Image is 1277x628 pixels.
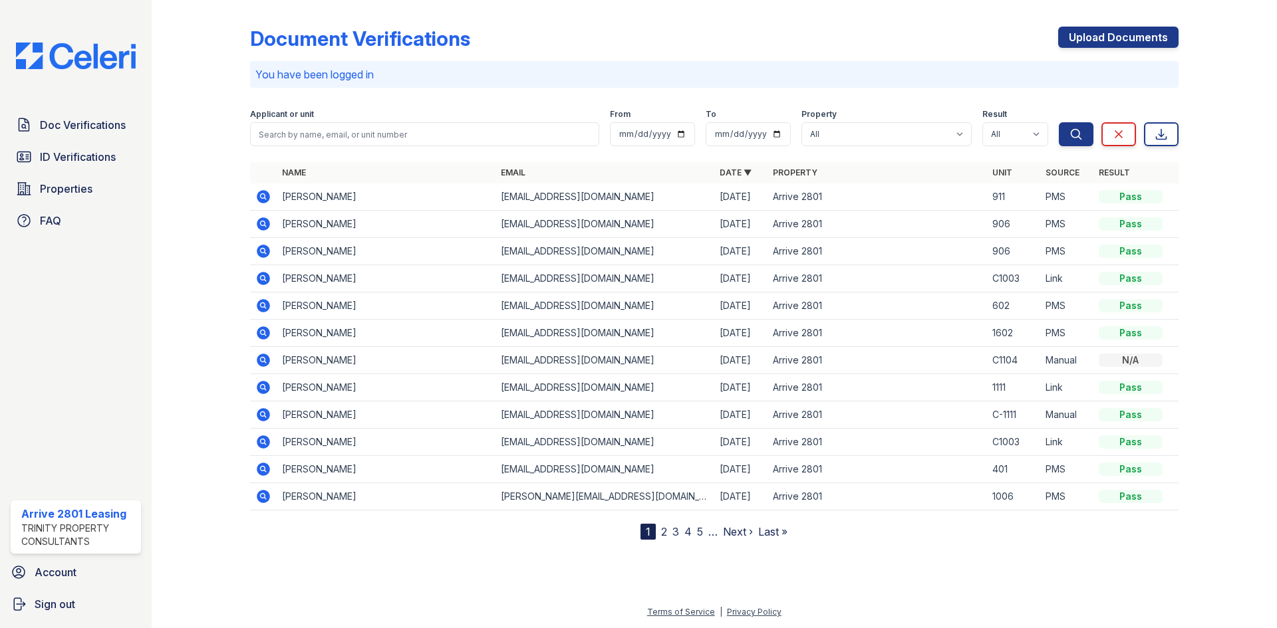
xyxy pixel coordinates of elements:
td: Arrive 2801 [768,347,986,374]
td: [EMAIL_ADDRESS][DOMAIN_NAME] [496,238,714,265]
a: Name [282,167,306,177]
td: [PERSON_NAME] [277,320,496,347]
td: [PERSON_NAME] [277,374,496,401]
td: [PERSON_NAME] [277,483,496,510]
a: Doc Verifications [11,112,141,138]
td: [EMAIL_ADDRESS][DOMAIN_NAME] [496,292,714,320]
td: PMS [1040,483,1093,510]
td: [PERSON_NAME][EMAIL_ADDRESS][DOMAIN_NAME] [496,483,714,510]
span: Account [35,564,76,580]
label: To [706,109,716,120]
td: Arrive 2801 [768,183,986,211]
a: Next › [723,525,753,538]
td: Manual [1040,401,1093,429]
td: 911 [987,183,1040,211]
td: [PERSON_NAME] [277,211,496,238]
a: ID Verifications [11,144,141,170]
td: [EMAIL_ADDRESS][DOMAIN_NAME] [496,183,714,211]
td: PMS [1040,211,1093,238]
td: Arrive 2801 [768,401,986,429]
div: Pass [1099,463,1163,476]
span: Sign out [35,596,75,612]
a: Source [1046,167,1079,177]
label: Result [982,109,1007,120]
div: Pass [1099,217,1163,231]
a: Upload Documents [1058,27,1179,48]
p: You have been logged in [255,66,1173,82]
div: Arrive 2801 Leasing [21,506,136,522]
label: Property [801,109,837,120]
td: [DATE] [714,347,768,374]
td: [DATE] [714,183,768,211]
a: 5 [697,525,703,538]
td: 1111 [987,374,1040,401]
a: 2 [661,525,667,538]
a: Result [1099,167,1130,177]
span: Properties [40,181,92,197]
div: Pass [1099,299,1163,312]
td: [EMAIL_ADDRESS][DOMAIN_NAME] [496,429,714,456]
a: Account [5,559,146,585]
div: Pass [1099,190,1163,203]
td: [PERSON_NAME] [277,183,496,211]
td: [DATE] [714,320,768,347]
a: Property [773,167,817,177]
div: Pass [1099,381,1163,394]
td: Arrive 2801 [768,429,986,456]
td: [DATE] [714,374,768,401]
a: FAQ [11,207,141,234]
div: Trinity Property Consultants [21,522,136,548]
div: Pass [1099,245,1163,258]
td: Link [1040,265,1093,292]
a: Terms of Service [647,607,715,617]
span: Doc Verifications [40,117,126,133]
td: [DATE] [714,456,768,483]
td: 1006 [987,483,1040,510]
td: C-1111 [987,401,1040,429]
td: [DATE] [714,429,768,456]
td: C1003 [987,429,1040,456]
img: CE_Logo_Blue-a8612792a0a2168367f1c8372b55b34899dd931a85d93a1a3d3e32e68fde9ad4.png [5,43,146,69]
a: Sign out [5,591,146,617]
a: Last » [758,525,787,538]
td: Arrive 2801 [768,320,986,347]
td: [EMAIL_ADDRESS][DOMAIN_NAME] [496,456,714,483]
td: [EMAIL_ADDRESS][DOMAIN_NAME] [496,211,714,238]
td: [DATE] [714,265,768,292]
div: N/A [1099,354,1163,367]
div: | [720,607,722,617]
td: [PERSON_NAME] [277,401,496,429]
td: 602 [987,292,1040,320]
td: PMS [1040,183,1093,211]
td: Link [1040,374,1093,401]
td: [DATE] [714,401,768,429]
td: C1104 [987,347,1040,374]
td: [PERSON_NAME] [277,238,496,265]
label: Applicant or unit [250,109,314,120]
a: 3 [672,525,679,538]
td: PMS [1040,456,1093,483]
td: [EMAIL_ADDRESS][DOMAIN_NAME] [496,401,714,429]
td: [PERSON_NAME] [277,292,496,320]
td: Arrive 2801 [768,374,986,401]
td: [EMAIL_ADDRESS][DOMAIN_NAME] [496,320,714,347]
label: From [610,109,631,120]
a: 4 [684,525,692,538]
td: 906 [987,238,1040,265]
td: [PERSON_NAME] [277,429,496,456]
td: [PERSON_NAME] [277,347,496,374]
td: [EMAIL_ADDRESS][DOMAIN_NAME] [496,374,714,401]
input: Search by name, email, or unit number [250,122,599,146]
td: [EMAIL_ADDRESS][DOMAIN_NAME] [496,265,714,292]
td: C1003 [987,265,1040,292]
td: PMS [1040,238,1093,265]
td: Arrive 2801 [768,238,986,265]
a: Properties [11,175,141,202]
span: … [708,524,718,540]
td: Arrive 2801 [768,483,986,510]
td: 1602 [987,320,1040,347]
td: [EMAIL_ADDRESS][DOMAIN_NAME] [496,347,714,374]
a: Privacy Policy [727,607,781,617]
a: Unit [992,167,1012,177]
